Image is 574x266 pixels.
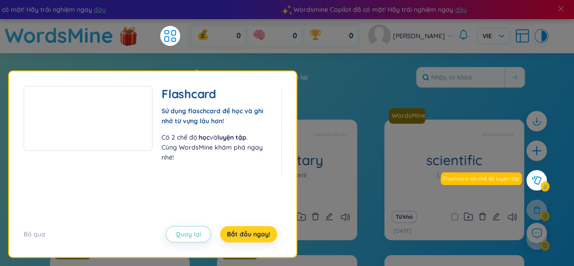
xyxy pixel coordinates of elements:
span: Tải lại [289,72,308,82]
button: edit [325,211,333,223]
button: Từ khó [392,211,417,223]
button: edit [492,211,500,223]
div: Thư Mục Hiện Tại : [100,68,202,87]
span: Bắt đầu ngay! [227,230,270,239]
img: flashSalesIcon.a7f4f837.png [119,22,137,49]
span: edit [492,212,500,221]
span: Quay lại [176,230,201,239]
span: đây [93,5,105,15]
span: 0 [293,31,297,41]
button: x [193,70,200,77]
a: WordsMine [5,19,113,51]
a: WordsMine [389,108,429,124]
h2: Flashcard [162,86,272,102]
button: delete [311,211,319,223]
p: [DATE] [393,227,412,236]
div: Tổng cộng : [49,68,100,87]
input: Nhập từ khóa [417,67,505,87]
a: WordsMine [388,111,426,120]
img: avatar [368,25,391,47]
span: [PERSON_NAME] [393,31,445,41]
button: Bắt đầu ngay! [220,226,277,242]
span: plus [531,145,542,156]
button: delete [478,211,486,223]
button: Quay lại [166,226,211,242]
span: đây [455,5,466,15]
h1: /prəˈpraɪəteri/ [267,170,307,180]
span: delete [311,212,319,221]
p: Có 2 chế độ: và . Cùng WordsMine khám phá ngay nhé! [162,132,272,162]
span: edit [325,212,333,221]
h1: scientific [384,152,524,168]
div: Bỏ qua [24,229,45,239]
span: 0 [349,31,353,41]
b: học [199,133,210,141]
div: Sử dụng flaschcard để học và ghi nhớ từ vựng lâu hơn! [162,106,272,126]
b: luyện tập [217,133,246,141]
span: VIE [482,31,504,40]
h1: /ˌsaɪənˈtɪfɪk/ [437,170,471,180]
a: avatar [368,25,393,47]
span: delete [478,212,486,221]
span: 0 [236,31,241,41]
